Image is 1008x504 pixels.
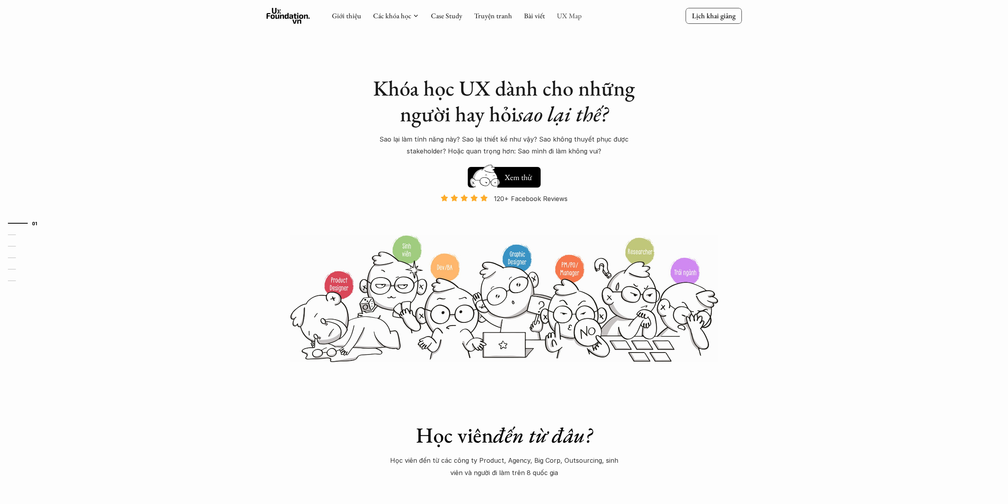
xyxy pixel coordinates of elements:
[385,454,623,479] p: Học viên đến từ các công ty Product, Agency, Big Corp, Outsourcing, sinh viên và người đi làm trê...
[366,422,643,448] h1: Học viên
[517,100,608,128] em: sao lại thế?
[474,11,512,20] a: Truyện tranh
[692,11,736,20] p: Lịch khai giảng
[557,11,582,20] a: UX Map
[503,172,533,183] h5: Xem thử
[332,11,361,20] a: Giới thiệu
[493,421,592,449] em: đến từ đâu?
[431,11,462,20] a: Case Study
[468,163,541,188] a: Xem thử
[8,218,46,228] a: 01
[494,193,568,205] p: 120+ Facebook Reviews
[366,133,643,157] p: Sao lại làm tính năng này? Sao lại thiết kế như vậy? Sao không thuyết phục được stakeholder? Hoặc...
[366,75,643,127] h1: Khóa học UX dành cho những người hay hỏi
[686,8,742,23] a: Lịch khai giảng
[524,11,545,20] a: Bài viết
[434,194,575,234] a: 120+ Facebook Reviews
[32,220,38,226] strong: 01
[373,11,411,20] a: Các khóa học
